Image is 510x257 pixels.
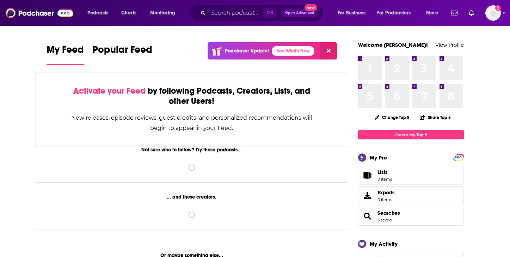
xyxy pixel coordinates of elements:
span: Podcasts [87,8,108,18]
a: Show notifications dropdown [466,7,477,19]
span: Lists [377,169,388,175]
button: open menu [373,7,421,19]
a: My Feed [47,44,84,65]
button: Open AdvancedNew [282,9,318,17]
span: Popular Feed [92,44,152,60]
div: My Activity [370,240,398,247]
span: 0 items [377,177,392,182]
a: See What's New [272,46,314,56]
a: Charts [117,7,141,19]
p: Podchaser Update! [225,48,269,54]
a: View Profile [435,42,464,48]
span: My Feed [47,44,84,60]
button: open menu [333,7,374,19]
span: 0 items [377,197,395,202]
a: 3 saved [377,218,392,222]
span: New [305,4,317,11]
span: Open Advanced [285,11,314,15]
img: Podchaser - Follow, Share and Rate Podcasts [6,6,73,20]
a: Exports [358,186,464,205]
button: Change Top 8 [370,113,414,122]
a: Welcome [PERSON_NAME]! [358,42,428,48]
a: Popular Feed [92,44,152,65]
div: by following Podcasts, Creators, Lists, and other Users! [71,86,313,106]
span: More [426,8,438,18]
span: Exports [377,189,395,196]
button: open menu [421,7,447,19]
span: Activate your Feed [73,86,146,96]
span: Lists [377,169,392,175]
button: open menu [82,7,117,19]
span: Monitoring [150,8,175,18]
div: Not sure who to follow? Try these podcasts... [35,147,349,153]
a: Searches [377,210,400,216]
span: Exports [361,191,375,201]
span: Searches [358,207,464,226]
span: Logged in as mgehrig2 [485,5,501,21]
a: Create My Top 8 [358,130,464,139]
img: User Profile [485,5,501,21]
button: open menu [145,7,184,19]
a: PRO [454,155,463,160]
span: Charts [121,8,136,18]
div: New releases, episode reviews, guest credits, and personalized recommendations will begin to appe... [71,113,313,133]
svg: Add a profile image [495,5,501,11]
button: Show profile menu [485,5,501,21]
span: For Business [338,8,365,18]
a: Show notifications dropdown [448,7,460,19]
a: Lists [358,166,464,185]
div: Search podcasts, credits, & more... [196,5,330,21]
div: My Pro [370,154,387,161]
button: Share Top 8 [419,111,451,124]
input: Search podcasts, credits, & more... [208,7,263,19]
div: ... and these creators. [35,194,349,200]
span: For Podcasters [377,8,411,18]
span: Lists [361,170,375,180]
a: Searches [361,211,375,221]
span: ⌘ K [263,8,276,18]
